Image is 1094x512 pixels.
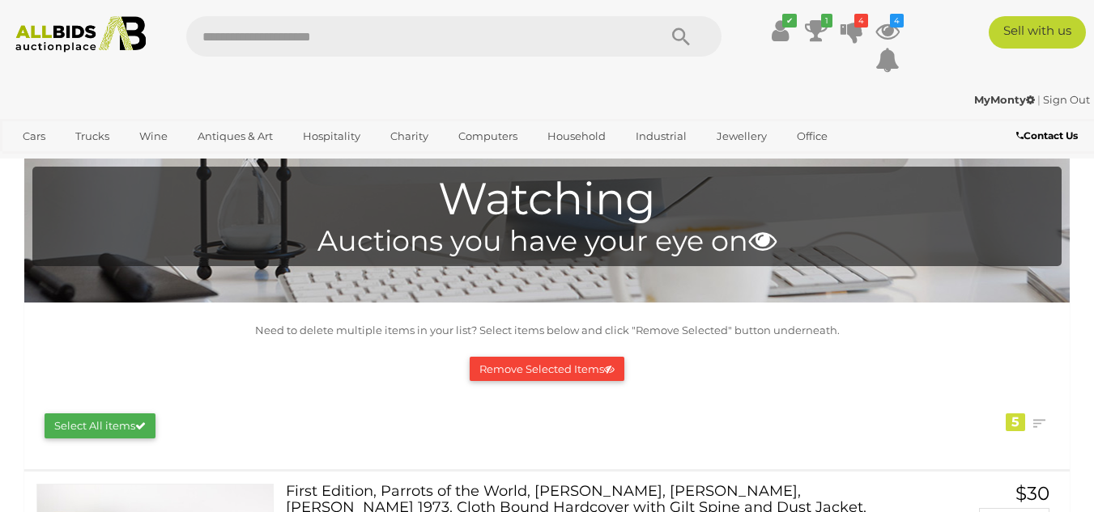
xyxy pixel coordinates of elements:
i: 4 [890,14,904,28]
img: Allbids.com.au [8,16,154,53]
div: 5 [1006,413,1025,431]
a: 4 [840,16,864,45]
a: [GEOGRAPHIC_DATA] [75,150,211,176]
i: 1 [821,14,832,28]
a: Hospitality [292,123,371,150]
button: Select All items [45,413,155,438]
a: Trucks [65,123,120,150]
a: 4 [875,16,900,45]
a: Cars [12,123,56,150]
a: Contact Us [1016,127,1082,145]
a: Sell with us [989,16,1086,49]
span: $30 [1015,482,1049,505]
a: Computers [448,123,528,150]
i: 4 [854,14,868,28]
a: Industrial [625,123,697,150]
h4: Auctions you have your eye on [40,226,1054,257]
span: | [1037,93,1041,106]
a: MyMonty [974,93,1037,106]
a: ✔ [768,16,793,45]
b: Contact Us [1016,129,1078,142]
a: Sign Out [1043,93,1090,106]
button: Remove Selected Items [470,357,624,382]
a: Charity [380,123,439,150]
a: Antiques & Art [187,123,283,150]
h1: Watching [40,175,1054,224]
a: Jewellery [706,123,777,150]
a: Office [786,123,838,150]
a: Sports [12,150,66,176]
i: ✔ [782,14,797,28]
a: 1 [804,16,828,45]
a: Wine [129,123,178,150]
button: Search [641,16,722,57]
a: Household [537,123,616,150]
p: Need to delete multiple items in your list? Select items below and click "Remove Selected" button... [32,321,1062,340]
strong: MyMonty [974,93,1035,106]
